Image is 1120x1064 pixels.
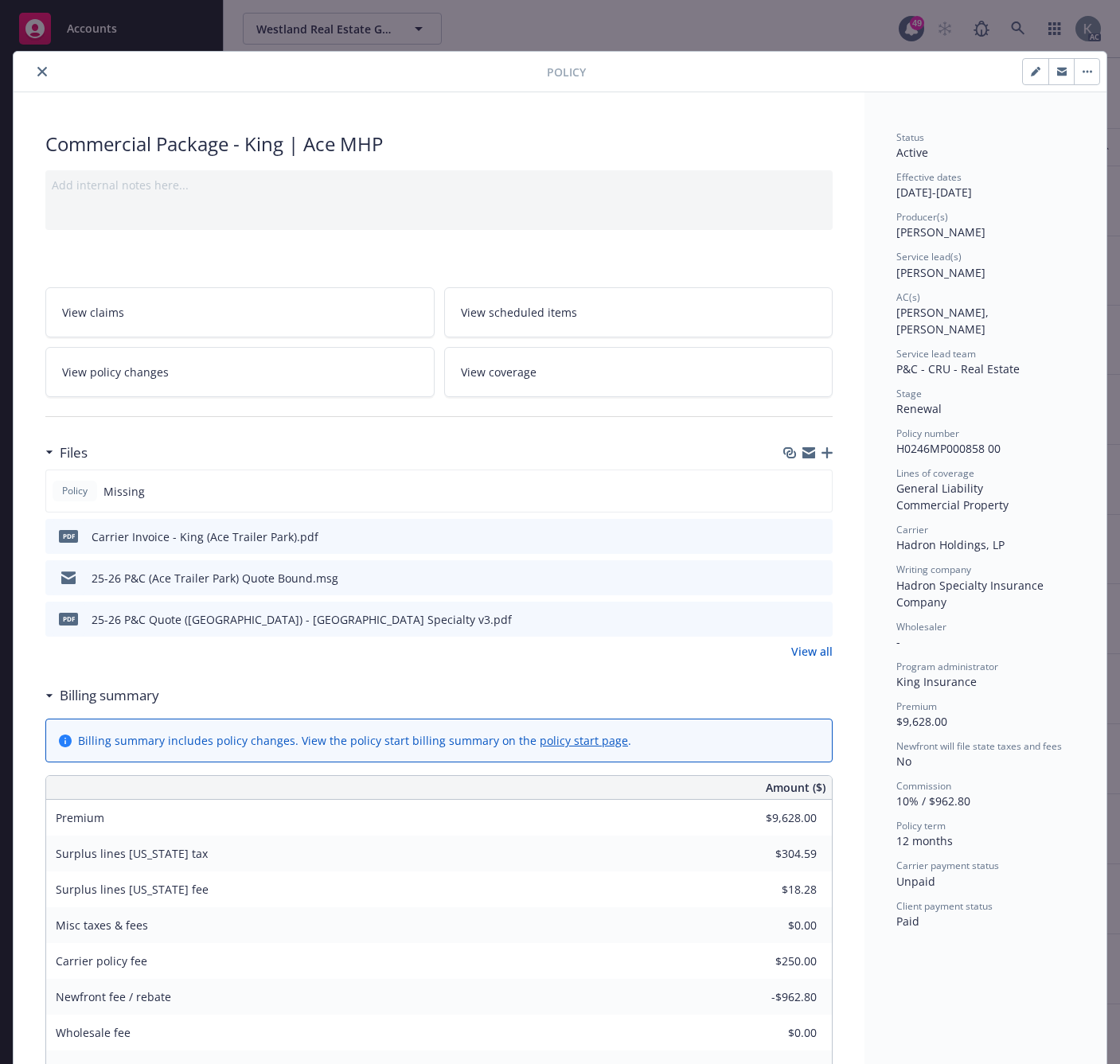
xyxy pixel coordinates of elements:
div: Files [45,442,88,463]
a: View scheduled items [444,287,833,337]
span: Active [896,145,928,160]
span: King Insurance [896,674,977,689]
span: Wholesaler [896,620,946,633]
div: Commercial Package - King | Ace MHP [45,131,833,158]
span: No [896,754,911,769]
button: preview file [812,528,826,545]
span: Policy term [896,819,946,832]
input: 0.00 [723,842,826,866]
span: Surplus lines [US_STATE] fee [56,882,209,897]
span: Producer(s) [896,210,948,224]
span: Stage [896,387,922,400]
span: Paid [896,914,919,929]
span: Hadron Holdings, LP [896,537,1005,552]
a: View policy changes [45,347,435,397]
div: 25-26 P&C (Ace Trailer Park) Quote Bound.msg [92,570,338,587]
span: Hadron Specialty Insurance Company [896,578,1047,610]
input: 0.00 [723,985,826,1009]
span: Policy [547,64,586,80]
span: Status [896,131,924,144]
span: pdf [59,613,78,625]
span: Misc taxes & fees [56,918,148,933]
span: View coverage [461,364,537,380]
button: preview file [812,611,826,628]
span: Newfront fee / rebate [56,989,171,1004]
button: download file [786,570,799,587]
span: Lines of coverage [896,466,974,480]
button: close [33,62,52,81]
div: General Liability [896,480,1075,497]
span: Policy number [896,427,959,440]
span: Carrier [896,523,928,536]
div: 25-26 P&C Quote ([GEOGRAPHIC_DATA]) - [GEOGRAPHIC_DATA] Specialty v3.pdf [92,611,512,628]
div: Billing summary [45,685,159,706]
span: Policy [59,484,91,498]
button: download file [786,528,799,545]
div: Carrier Invoice - King (Ace Trailer Park).pdf [92,528,318,545]
button: download file [786,611,799,628]
span: View scheduled items [461,304,577,321]
a: View all [791,643,833,660]
div: Billing summary includes policy changes. View the policy start billing summary on the . [78,732,631,749]
span: Service lead(s) [896,250,962,263]
div: [DATE] - [DATE] [896,170,1075,201]
input: 0.00 [723,914,826,937]
span: View claims [62,304,124,321]
input: 0.00 [723,806,826,830]
div: Add internal notes here... [52,177,826,193]
h3: Billing summary [60,685,159,706]
input: 0.00 [723,949,826,973]
span: H0246MP000858 00 [896,441,1001,456]
a: View claims [45,287,435,337]
span: Carrier payment status [896,859,999,872]
span: Amount ($) [766,779,825,796]
span: Renewal [896,401,942,416]
span: $9,628.00 [896,714,947,729]
input: 0.00 [723,1021,826,1045]
h3: Files [60,442,88,463]
span: Carrier policy fee [56,953,147,969]
span: pdf [59,530,78,542]
span: [PERSON_NAME] [896,224,985,240]
span: 12 months [896,833,953,848]
span: [PERSON_NAME] [896,265,985,280]
span: Wholesale fee [56,1025,131,1040]
span: Client payment status [896,899,993,913]
span: Effective dates [896,170,962,184]
div: Commercial Property [896,497,1075,513]
span: Newfront will file state taxes and fees [896,739,1062,753]
span: Premium [896,700,937,713]
span: AC(s) [896,290,920,304]
span: P&C - CRU - Real Estate [896,361,1020,376]
button: preview file [812,570,826,587]
span: Service lead team [896,347,976,361]
span: Commission [896,779,951,793]
span: Premium [56,810,104,825]
span: Missing [103,483,145,500]
input: 0.00 [723,878,826,902]
span: Unpaid [896,874,935,889]
span: Writing company [896,563,971,576]
span: - [896,634,900,649]
span: Program administrator [896,660,998,673]
span: [PERSON_NAME], [PERSON_NAME] [896,305,992,337]
span: View policy changes [62,364,169,380]
a: View coverage [444,347,833,397]
span: Surplus lines [US_STATE] tax [56,846,208,861]
a: policy start page [540,733,628,748]
span: 10% / $962.80 [896,793,970,809]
